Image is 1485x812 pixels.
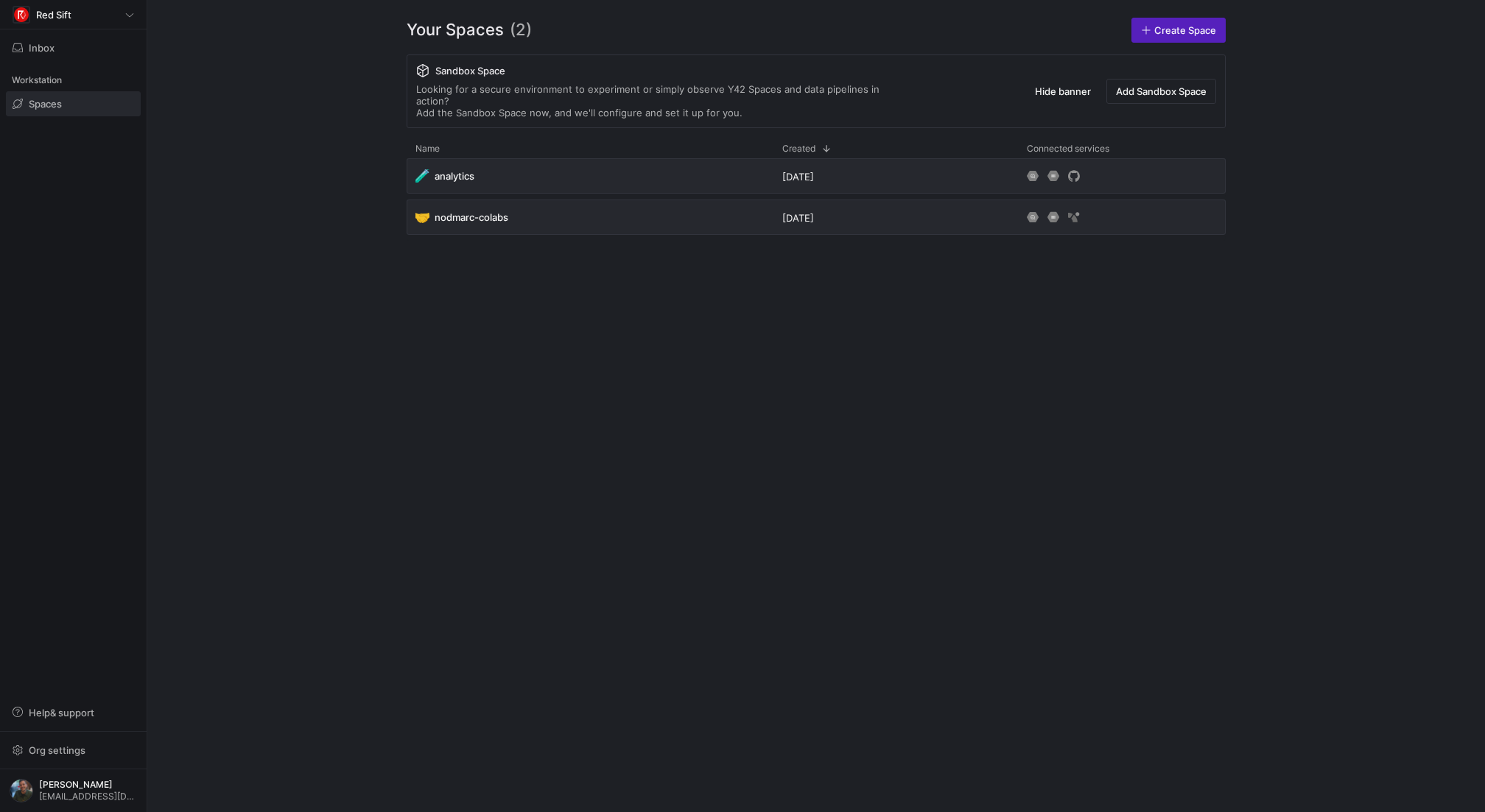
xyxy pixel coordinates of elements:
span: Create Space [1154,24,1216,36]
button: https://storage.googleapis.com/y42-prod-data-exchange/images/6IdsliWYEjCj6ExZYNtk9pMT8U8l8YHLguyz... [6,775,141,806]
span: Inbox [29,42,55,54]
div: Looking for a secure environment to experiment or simply observe Y42 Spaces and data pipelines in... [416,83,910,119]
span: Your Spaces [407,18,504,43]
span: 🤝 [415,211,429,224]
span: [EMAIL_ADDRESS][DOMAIN_NAME] [39,791,137,802]
a: Org settings [6,746,141,758]
button: Hide banner [1025,79,1100,104]
span: Help & support [29,707,94,719]
div: Press SPACE to select this row. [407,158,1226,200]
span: Sandbox Space [435,65,505,77]
div: Workstation [6,69,141,91]
span: Add Sandbox Space [1116,85,1207,97]
span: Created [782,144,815,154]
button: Add Sandbox Space [1106,79,1216,104]
span: (2) [510,18,532,43]
img: https://storage.googleapis.com/y42-prod-data-exchange/images/C0c2ZRu8XU2mQEXUlKrTCN4i0dD3czfOt8UZ... [14,7,29,22]
a: Create Space [1131,18,1226,43]
span: Red Sift [36,9,71,21]
img: https://storage.googleapis.com/y42-prod-data-exchange/images/6IdsliWYEjCj6ExZYNtk9pMT8U8l8YHLguyz... [10,779,33,802]
span: Hide banner [1035,85,1091,97]
span: analytics [435,170,474,182]
span: 🧪 [415,169,429,183]
span: Spaces [29,98,62,110]
span: [DATE] [782,212,814,224]
span: Connected services [1027,144,1109,154]
span: Name [415,144,440,154]
span: Org settings [29,744,85,756]
button: Org settings [6,738,141,763]
span: nodmarc-colabs [435,211,508,223]
button: Inbox [6,35,141,60]
button: Help& support [6,700,141,725]
div: Press SPACE to select this row. [407,200,1226,241]
a: Spaces [6,91,141,116]
span: [PERSON_NAME] [39,780,137,790]
span: [DATE] [782,171,814,183]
